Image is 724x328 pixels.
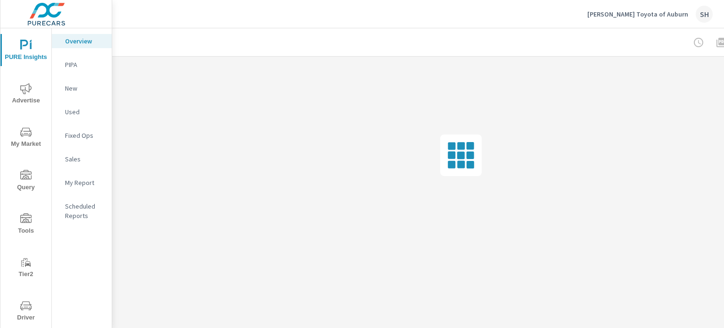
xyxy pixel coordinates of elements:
[65,36,104,46] p: Overview
[696,6,713,23] div: SH
[65,178,104,187] p: My Report
[52,105,112,119] div: Used
[52,34,112,48] div: Overview
[3,257,49,280] span: Tier2
[3,170,49,193] span: Query
[65,107,104,117] p: Used
[52,152,112,166] div: Sales
[3,40,49,63] span: PURE Insights
[52,128,112,143] div: Fixed Ops
[52,199,112,223] div: Scheduled Reports
[52,176,112,190] div: My Report
[587,10,688,18] p: [PERSON_NAME] Toyota of Auburn
[3,126,49,150] span: My Market
[3,300,49,323] span: Driver
[65,131,104,140] p: Fixed Ops
[65,154,104,164] p: Sales
[65,84,104,93] p: New
[65,202,104,220] p: Scheduled Reports
[52,58,112,72] div: PIPA
[3,213,49,236] span: Tools
[3,83,49,106] span: Advertise
[52,81,112,95] div: New
[65,60,104,69] p: PIPA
